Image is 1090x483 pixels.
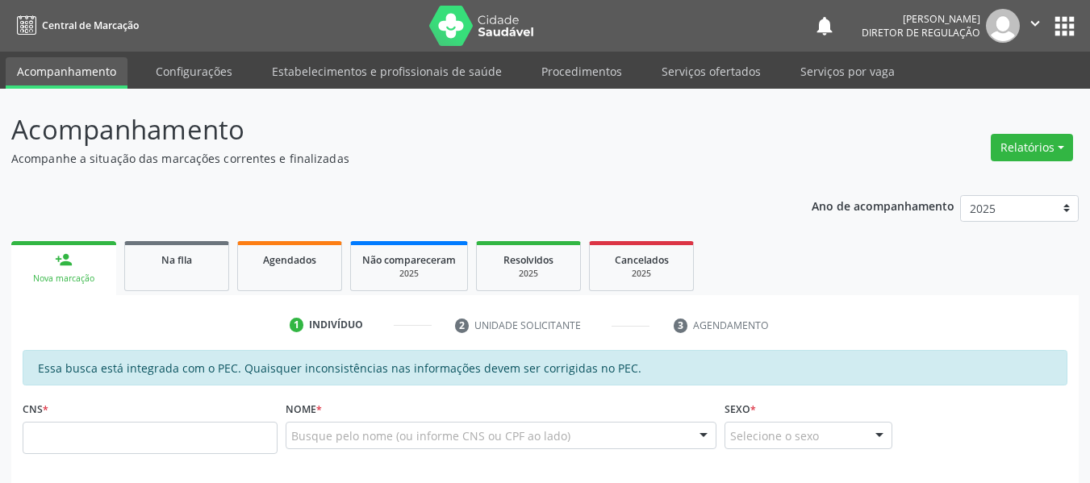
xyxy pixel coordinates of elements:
[309,318,363,332] div: Indivíduo
[42,19,139,32] span: Central de Marcação
[986,9,1020,43] img: img
[11,12,139,39] a: Central de Marcação
[55,251,73,269] div: person_add
[789,57,906,85] a: Serviços por vaga
[530,57,633,85] a: Procedimentos
[291,427,570,444] span: Busque pelo nome (ou informe CNS ou CPF ao lado)
[261,57,513,85] a: Estabelecimentos e profissionais de saúde
[650,57,772,85] a: Serviços ofertados
[725,397,756,422] label: Sexo
[290,318,304,332] div: 1
[813,15,836,37] button: notifications
[286,397,322,422] label: Nome
[1026,15,1044,32] i: 
[362,268,456,280] div: 2025
[362,253,456,267] span: Não compareceram
[11,150,758,167] p: Acompanhe a situação das marcações correntes e finalizadas
[6,57,127,89] a: Acompanhamento
[991,134,1073,161] button: Relatórios
[1050,12,1079,40] button: apps
[263,253,316,267] span: Agendados
[862,12,980,26] div: [PERSON_NAME]
[23,397,48,422] label: CNS
[812,195,954,215] p: Ano de acompanhamento
[862,26,980,40] span: Diretor de regulação
[503,253,553,267] span: Resolvidos
[144,57,244,85] a: Configurações
[601,268,682,280] div: 2025
[730,427,819,444] span: Selecione o sexo
[488,268,569,280] div: 2025
[11,110,758,150] p: Acompanhamento
[1020,9,1050,43] button: 
[615,253,669,267] span: Cancelados
[23,273,105,285] div: Nova marcação
[161,253,192,267] span: Na fila
[23,350,1067,385] div: Essa busca está integrada com o PEC. Quaisquer inconsistências nas informações devem ser corrigid...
